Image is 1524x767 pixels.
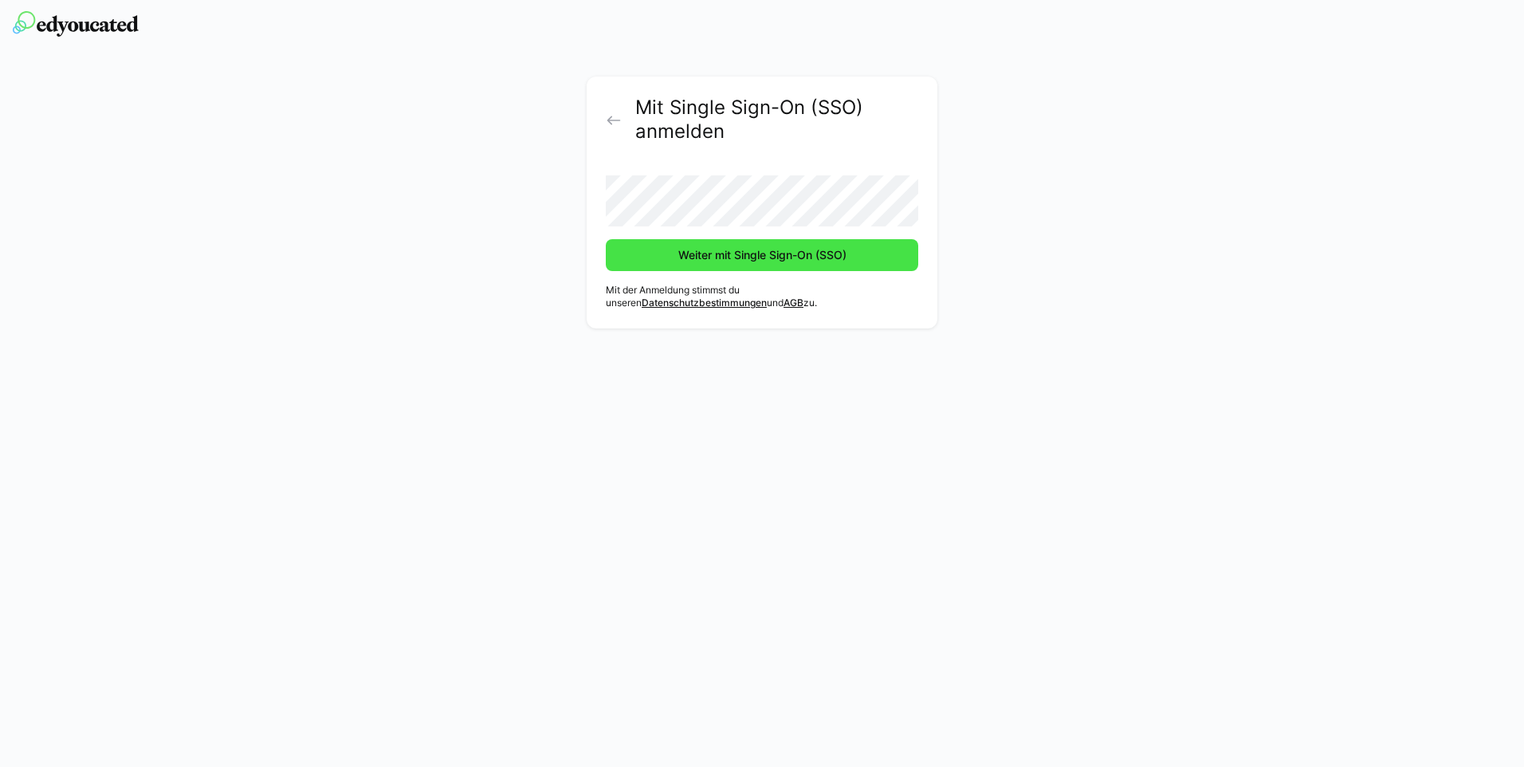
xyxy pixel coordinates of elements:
[642,297,767,309] a: Datenschutzbestimmungen
[606,284,918,309] p: Mit der Anmeldung stimmst du unseren und zu.
[784,297,803,309] a: AGB
[606,239,918,271] button: Weiter mit Single Sign-On (SSO)
[13,11,139,37] img: edyoucated
[676,247,849,263] span: Weiter mit Single Sign-On (SSO)
[635,96,918,144] h2: Mit Single Sign-On (SSO) anmelden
